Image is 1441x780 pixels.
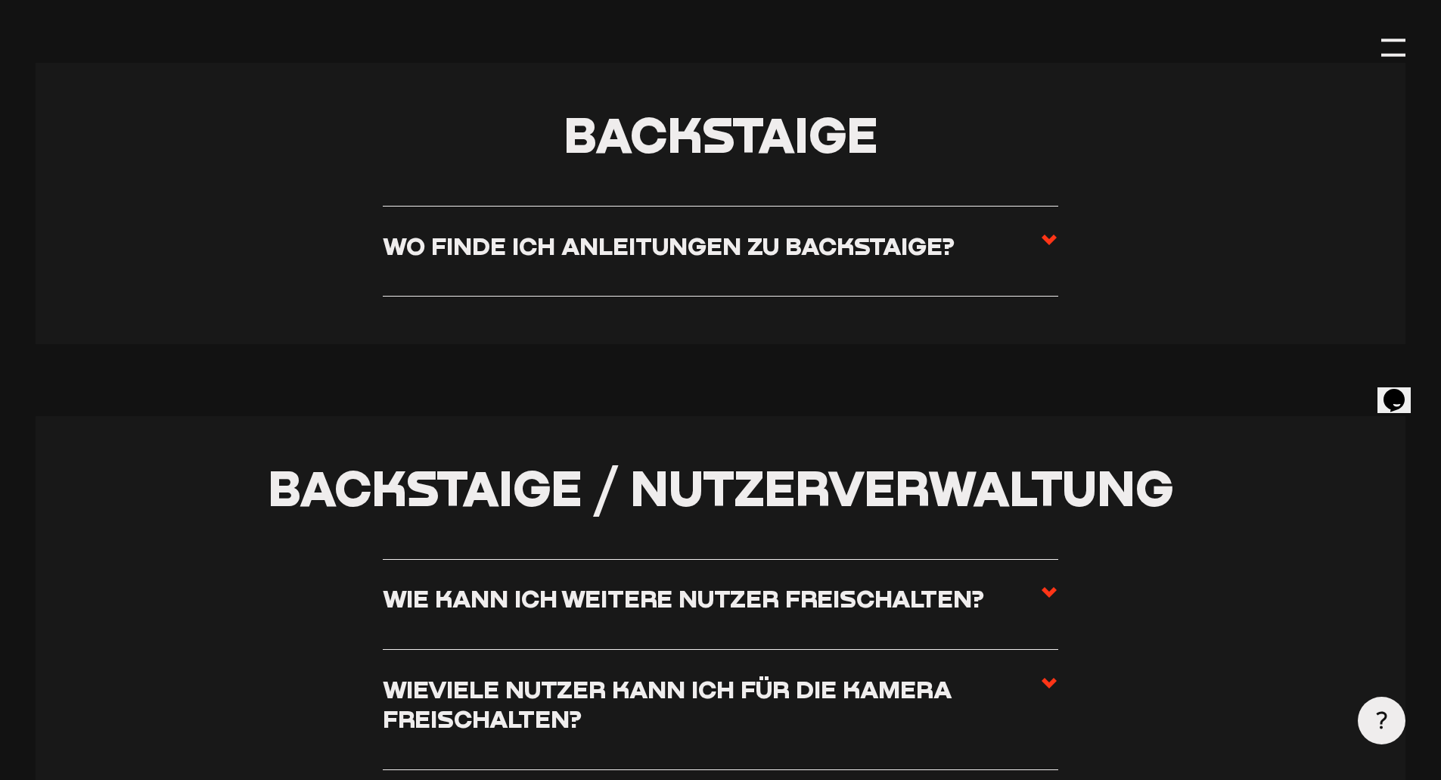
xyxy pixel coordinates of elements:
[383,583,984,613] h3: Wie kann ich weitere Nutzer freischalten?
[1377,368,1426,413] iframe: chat widget
[268,458,1173,517] span: Backstaige / Nutzerverwaltung
[383,674,1040,734] h3: Wieviele Nutzer kann ich für die Kamera freischalten?
[564,104,877,163] span: Backstaige
[383,231,955,260] h3: Wo finde ich Anleitungen zu Backstaige?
